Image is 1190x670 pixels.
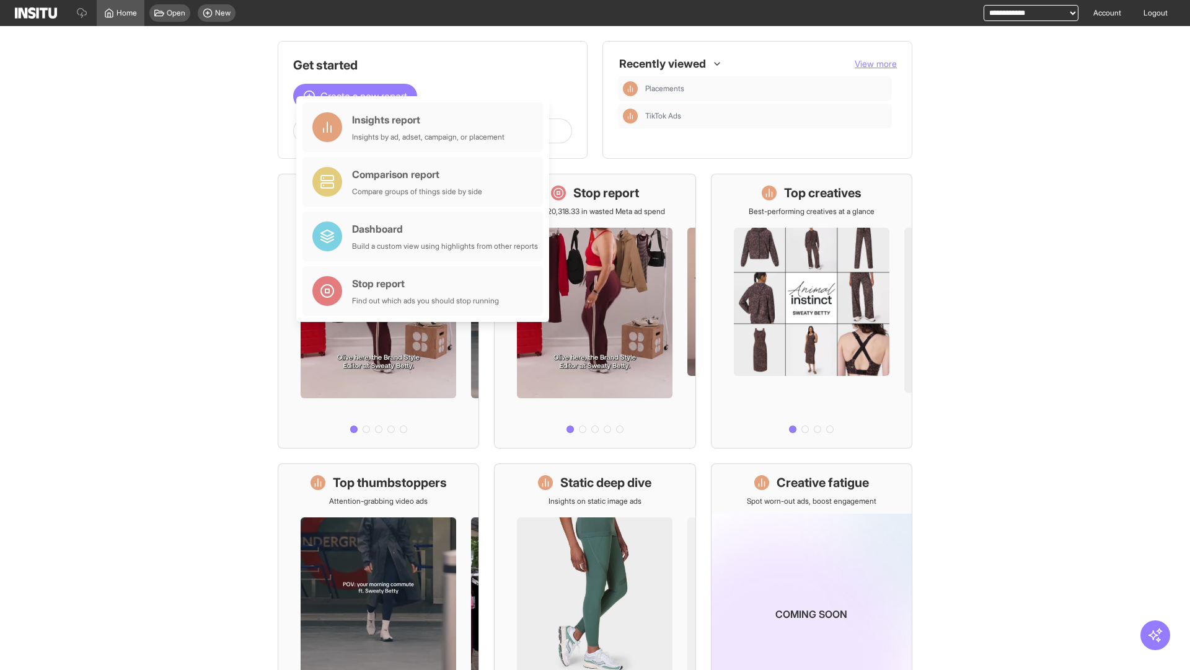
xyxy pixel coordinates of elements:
[117,8,137,18] span: Home
[711,174,912,449] a: Top creativesBest-performing creatives at a glance
[549,496,641,506] p: Insights on static image ads
[560,474,651,491] h1: Static deep dive
[333,474,447,491] h1: Top thumbstoppers
[623,109,638,123] div: Insights
[623,81,638,96] div: Insights
[855,58,897,69] span: View more
[352,112,505,127] div: Insights report
[167,8,185,18] span: Open
[573,184,639,202] h1: Stop report
[352,296,499,306] div: Find out which ads you should stop running
[352,167,482,182] div: Comparison report
[784,184,862,202] h1: Top creatives
[293,56,572,74] h1: Get started
[215,8,231,18] span: New
[329,496,428,506] p: Attention-grabbing video ads
[320,89,407,104] span: Create a new report
[352,276,499,291] div: Stop report
[645,111,681,121] span: TikTok Ads
[494,174,695,449] a: Stop reportSave £20,318.33 in wasted Meta ad spend
[293,84,417,109] button: Create a new report
[278,174,479,449] a: What's live nowSee all active ads instantly
[645,84,887,94] span: Placements
[352,187,482,197] div: Compare groups of things side by side
[749,207,875,217] p: Best-performing creatives at a glance
[352,221,538,236] div: Dashboard
[15,7,57,19] img: Logo
[645,111,887,121] span: TikTok Ads
[645,84,684,94] span: Placements
[352,241,538,251] div: Build a custom view using highlights from other reports
[525,207,665,217] p: Save £20,318.33 in wasted Meta ad spend
[352,132,505,142] div: Insights by ad, adset, campaign, or placement
[855,58,897,70] button: View more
